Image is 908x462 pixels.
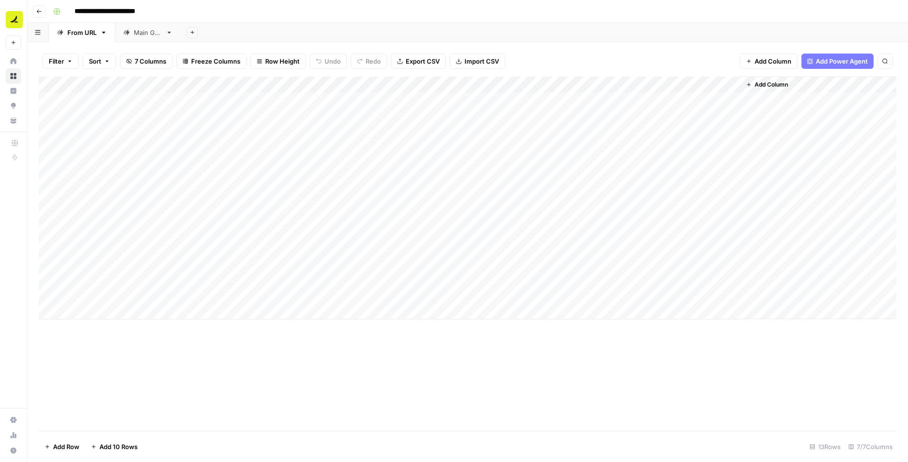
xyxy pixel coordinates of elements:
[755,56,791,66] span: Add Column
[49,56,64,66] span: Filter
[310,54,347,69] button: Undo
[6,428,21,443] a: Usage
[85,439,143,454] button: Add 10 Rows
[801,54,874,69] button: Add Power Agent
[816,56,868,66] span: Add Power Agent
[83,54,116,69] button: Sort
[806,439,844,454] div: 13 Rows
[391,54,446,69] button: Export CSV
[176,54,247,69] button: Freeze Columns
[6,412,21,428] a: Settings
[134,28,162,37] div: Main Grid
[755,80,788,89] span: Add Column
[351,54,387,69] button: Redo
[6,98,21,113] a: Opportunities
[99,442,138,451] span: Add 10 Rows
[39,439,85,454] button: Add Row
[67,28,97,37] div: From URL
[53,442,79,451] span: Add Row
[450,54,505,69] button: Import CSV
[265,56,300,66] span: Row Height
[324,56,341,66] span: Undo
[89,56,101,66] span: Sort
[43,54,79,69] button: Filter
[6,54,21,69] a: Home
[49,23,115,42] a: From URL
[740,54,798,69] button: Add Column
[6,68,21,84] a: Browse
[6,443,21,458] button: Help + Support
[250,54,306,69] button: Row Height
[465,56,499,66] span: Import CSV
[6,11,23,28] img: Ramp Logo
[191,56,240,66] span: Freeze Columns
[135,56,166,66] span: 7 Columns
[366,56,381,66] span: Redo
[742,78,792,91] button: Add Column
[406,56,440,66] span: Export CSV
[6,83,21,99] a: Insights
[115,23,181,42] a: Main Grid
[120,54,173,69] button: 7 Columns
[6,8,21,32] button: Workspace: Ramp
[6,113,21,128] a: Your Data
[844,439,897,454] div: 7/7 Columns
